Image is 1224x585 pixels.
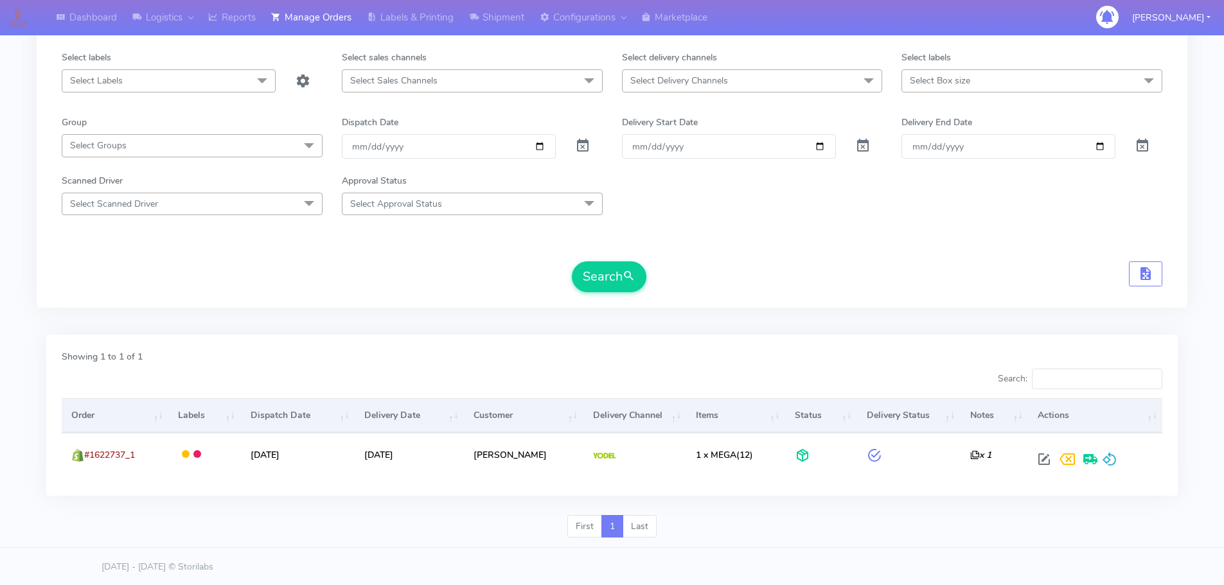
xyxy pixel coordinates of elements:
[857,398,961,433] th: Delivery Status: activate to sort column ascending
[572,261,646,292] button: Search
[342,51,427,64] label: Select sales channels
[622,51,717,64] label: Select delivery channels
[583,398,686,433] th: Delivery Channel: activate to sort column ascending
[70,198,158,210] span: Select Scanned Driver
[622,116,698,129] label: Delivery Start Date
[593,453,616,459] img: Yodel
[355,398,464,433] th: Delivery Date: activate to sort column ascending
[240,398,355,433] th: Dispatch Date: activate to sort column ascending
[630,74,728,87] span: Select Delivery Channels
[1032,369,1162,389] input: Search:
[601,515,623,538] a: 1
[70,139,127,152] span: Select Groups
[62,350,143,363] label: Showing 1 to 1 of 1
[998,369,1162,389] label: Search:
[168,398,240,433] th: Labels: activate to sort column ascending
[62,398,168,433] th: Order: activate to sort column ascending
[686,398,785,433] th: Items: activate to sort column ascending
[1122,4,1220,31] button: [PERSON_NAME]
[240,433,355,476] td: [DATE]
[901,116,972,129] label: Delivery End Date
[350,198,442,210] span: Select Approval Status
[84,449,135,461] span: #1622737_1
[970,449,991,461] i: x 1
[342,174,407,188] label: Approval Status
[961,398,1029,433] th: Notes: activate to sort column ascending
[464,433,583,476] td: [PERSON_NAME]
[62,174,123,188] label: Scanned Driver
[355,433,464,476] td: [DATE]
[785,398,857,433] th: Status: activate to sort column ascending
[1028,398,1162,433] th: Actions: activate to sort column ascending
[464,398,583,433] th: Customer: activate to sort column ascending
[70,74,123,87] span: Select Labels
[62,116,87,129] label: Group
[62,51,111,64] label: Select labels
[696,449,736,461] span: 1 x MEGA
[696,449,753,461] span: (12)
[910,74,970,87] span: Select Box size
[350,74,438,87] span: Select Sales Channels
[901,51,951,64] label: Select labels
[71,449,84,462] img: shopify.png
[342,116,398,129] label: Dispatch Date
